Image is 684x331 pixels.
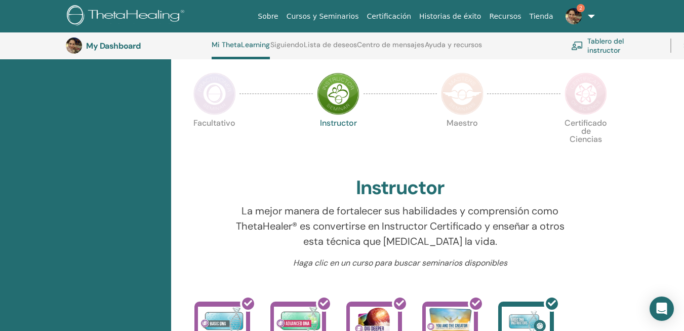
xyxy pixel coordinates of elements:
[441,119,484,162] p: Maestro
[226,257,575,269] p: Haga clic en un curso para buscar seminarios disponibles
[566,8,582,24] img: default.jpg
[565,119,607,162] p: Certificado de Ciencias
[357,41,424,57] a: Centro de mensajes
[254,7,282,26] a: Sobre
[415,7,485,26] a: Historias de éxito
[526,7,557,26] a: Tienda
[650,297,674,321] div: Open Intercom Messenger
[441,72,484,115] img: Master
[317,119,359,162] p: Instructor
[86,41,187,51] h3: My Dashboard
[356,176,445,200] h2: Instructor
[226,203,575,249] p: La mejor manera de fortalecer sus habilidades y comprensión como ThetaHealer® es convertirse en I...
[212,41,270,59] a: Mi ThetaLearning
[571,41,583,50] img: chalkboard-teacher.svg
[317,72,359,115] img: Instructor
[66,38,82,54] img: default.jpg
[193,72,236,115] img: Practitioner
[304,41,357,57] a: Lista de deseos
[193,119,236,162] p: Facultativo
[67,5,188,28] img: logo.png
[485,7,525,26] a: Recursos
[270,41,303,57] a: Siguiendo
[565,72,607,115] img: Certificate of Science
[571,34,658,57] a: Tablero del instructor
[283,7,363,26] a: Cursos y Seminarios
[577,4,585,12] span: 2
[363,7,415,26] a: Certificación
[425,41,482,57] a: Ayuda y recursos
